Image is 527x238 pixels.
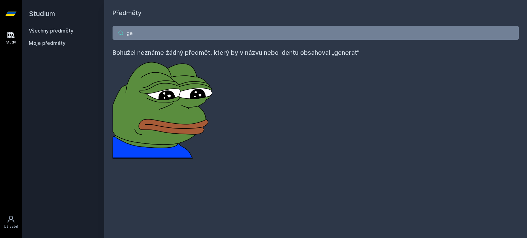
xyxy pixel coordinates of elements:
div: Uživatel [4,224,18,229]
img: error_picture.png [113,58,215,159]
a: Všechny předměty [29,28,73,34]
a: Uživatel [1,212,21,233]
div: Study [6,40,16,45]
span: Moje předměty [29,40,66,47]
h4: Bohužel neznáme žádný předmět, který by v názvu nebo identu obsahoval „generat” [113,48,519,58]
a: Study [1,27,21,48]
input: Název nebo ident předmětu… [113,26,519,40]
h1: Předměty [113,8,519,18]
